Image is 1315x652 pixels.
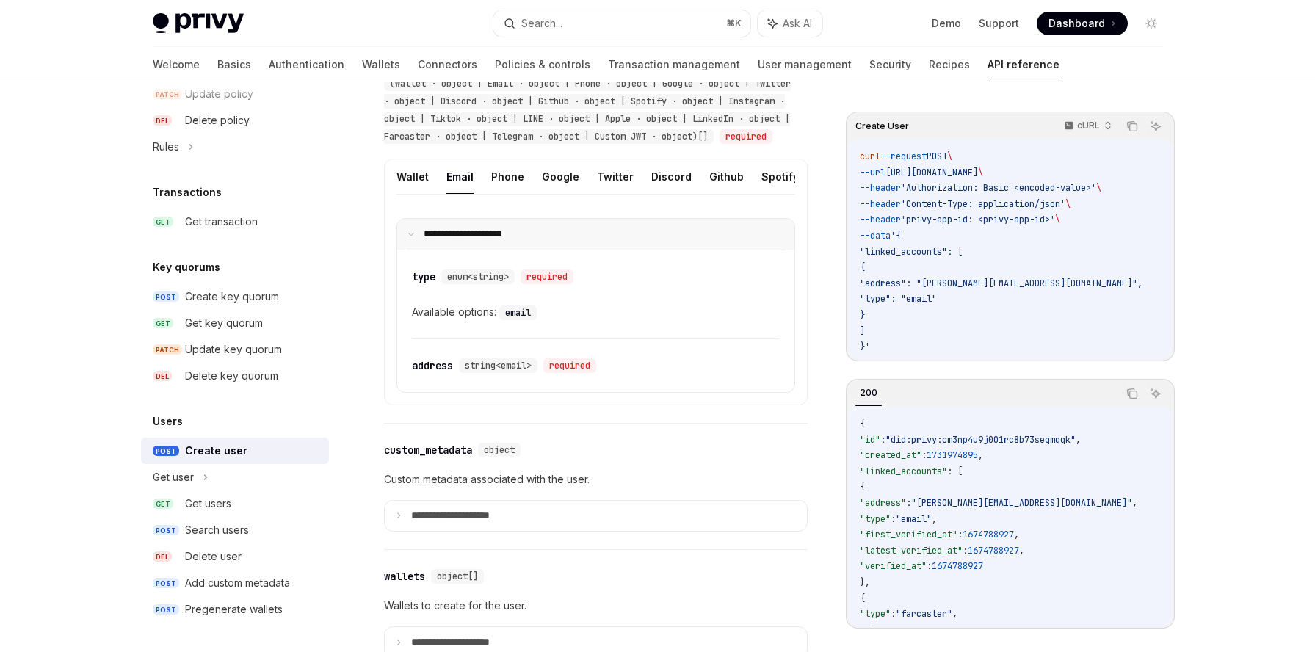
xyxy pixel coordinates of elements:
div: Get user [153,468,194,486]
a: Dashboard [1037,12,1128,35]
a: POSTSearch users [141,517,329,543]
span: "type": "email" [860,293,937,305]
span: , [1019,545,1024,557]
span: PATCH [153,344,182,355]
a: Authentication [269,47,344,82]
span: GET [153,318,173,329]
span: DEL [153,551,172,562]
span: 1674788927 [963,529,1014,540]
button: cURL [1056,114,1118,139]
span: --header [860,182,901,194]
div: Delete user [185,548,242,565]
a: Support [979,16,1019,31]
span: }, [860,576,870,588]
a: Transaction management [608,47,740,82]
span: : [921,449,927,461]
span: "first_verified_at" [860,529,957,540]
span: "[PERSON_NAME][EMAIL_ADDRESS][DOMAIN_NAME]" [911,497,1132,509]
span: 'Content-Type: application/json' [901,198,1065,210]
span: 1674788927 [968,545,1019,557]
span: "verified_at" [860,560,927,572]
span: '{ [891,230,901,242]
div: 200 [855,384,882,402]
span: \ [1055,214,1060,225]
span: } [860,309,865,321]
button: Discord [651,159,692,194]
a: Wallets [362,47,400,82]
span: object[] [437,570,478,582]
div: required [720,129,772,144]
span: , [952,608,957,620]
span: ⌘ K [726,18,742,29]
span: --request [880,151,927,162]
a: User management [758,47,852,82]
span: }' [860,341,870,352]
span: , [1014,529,1019,540]
div: Rules [153,138,179,156]
div: custom_metadata [384,443,472,457]
span: 1674788927 [932,560,983,572]
span: "fid" [860,624,885,636]
a: DELDelete policy [141,107,329,134]
span: "linked_accounts" [860,466,947,477]
div: wallets [384,569,425,584]
span: { [860,593,865,604]
img: light logo [153,13,244,34]
button: Copy the contents from the code block [1123,117,1142,136]
a: DELDelete key quorum [141,363,329,389]
button: Search...⌘K [493,10,750,37]
span: , [978,449,983,461]
span: curl [860,151,880,162]
h5: Key quorums [153,258,220,276]
a: PATCHUpdate key quorum [141,336,329,363]
div: Available options: [412,303,780,321]
span: --header [860,214,901,225]
a: Demo [932,16,961,31]
div: type [412,269,435,284]
div: Search... [521,15,562,32]
button: Github [709,159,744,194]
div: Pregenerate wallets [185,601,283,618]
span: POST [153,291,179,303]
a: GETGet transaction [141,209,329,235]
a: POSTCreate user [141,438,329,464]
span: { [860,261,865,273]
div: Update key quorum [185,341,282,358]
span: Ask AI [783,16,812,31]
span: : [963,545,968,557]
span: : [885,624,891,636]
a: POSTAdd custom metadata [141,570,329,596]
p: cURL [1077,120,1100,131]
p: Wallets to create for the user. [384,597,808,615]
a: Welcome [153,47,200,82]
span: 'privy-app-id: <privy-app-id>' [901,214,1055,225]
span: GET [153,217,173,228]
a: Basics [217,47,251,82]
div: Delete policy [185,112,250,129]
span: \ [978,167,983,178]
a: Recipes [929,47,970,82]
div: required [543,358,596,373]
span: DEL [153,115,172,126]
span: { [860,481,865,493]
div: Get transaction [185,213,258,231]
span: POST [153,525,179,536]
span: "id" [860,434,880,446]
span: 'Authorization: Basic <encoded-value>' [901,182,1096,194]
span: "latest_verified_at" [860,545,963,557]
button: Ask AI [1146,384,1165,403]
button: Ask AI [758,10,822,37]
div: required [521,269,573,284]
div: Delete key quorum [185,367,278,385]
button: Spotify [761,159,799,194]
span: object [484,444,515,456]
span: "farcaster" [896,608,952,620]
span: "type" [860,608,891,620]
a: DELDelete user [141,543,329,570]
span: : [891,513,896,525]
button: Toggle dark mode [1140,12,1163,35]
button: Twitter [597,159,634,194]
button: Wallet [396,159,429,194]
a: Connectors [418,47,477,82]
span: , [1132,497,1137,509]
